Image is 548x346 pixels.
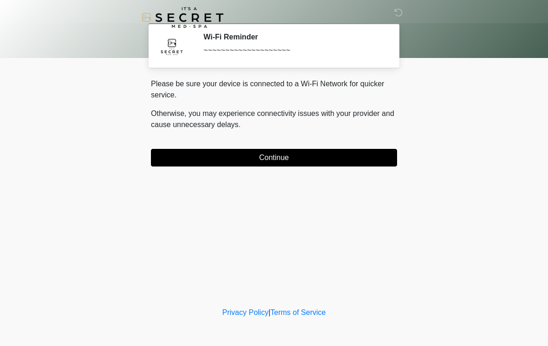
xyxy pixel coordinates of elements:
[142,7,223,28] img: It's A Secret Med Spa Logo
[268,308,270,316] a: |
[151,149,397,167] button: Continue
[222,308,269,316] a: Privacy Policy
[203,32,383,41] h2: Wi-Fi Reminder
[151,78,397,101] p: Please be sure your device is connected to a Wi-Fi Network for quicker service.
[239,121,241,128] span: .
[158,32,186,60] img: Agent Avatar
[270,308,326,316] a: Terms of Service
[203,45,383,56] div: ~~~~~~~~~~~~~~~~~~~~
[151,108,397,130] p: Otherwise, you may experience connectivity issues with your provider and cause unnecessary delays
